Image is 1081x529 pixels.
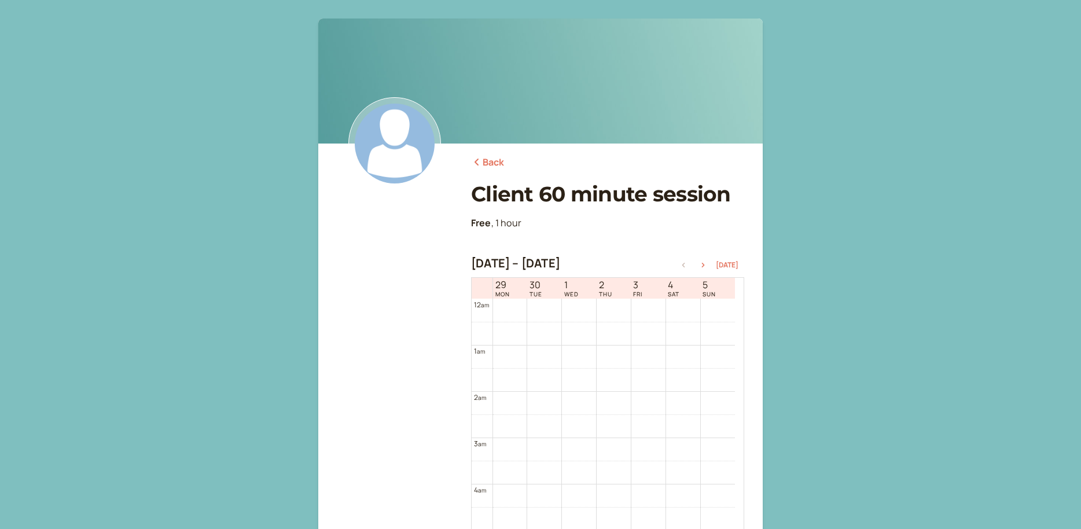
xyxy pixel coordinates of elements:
[474,438,487,449] div: 3
[527,278,545,299] a: September 30, 2025
[633,291,642,297] span: FRI
[478,486,486,494] span: am
[471,155,505,170] a: Back
[703,280,716,291] span: 5
[530,280,542,291] span: 30
[495,280,510,291] span: 29
[564,291,579,297] span: WED
[703,291,716,297] span: SUN
[474,484,487,495] div: 4
[633,280,642,291] span: 3
[493,278,512,299] a: September 29, 2025
[478,394,486,402] span: am
[599,280,612,291] span: 2
[471,216,744,231] p: , 1 hour
[471,182,744,207] h1: Client 60 minute session
[477,347,485,355] span: am
[474,392,487,403] div: 2
[668,280,679,291] span: 4
[700,278,718,299] a: October 5, 2025
[481,301,489,309] span: am
[471,216,491,229] b: Free
[599,291,612,297] span: THU
[564,280,579,291] span: 1
[478,440,486,448] span: am
[495,291,510,297] span: MON
[474,299,490,310] div: 12
[597,278,615,299] a: October 2, 2025
[716,261,738,269] button: [DATE]
[471,256,560,270] h2: [DATE] – [DATE]
[530,291,542,297] span: TUE
[668,291,679,297] span: SAT
[474,346,486,357] div: 1
[665,278,682,299] a: October 4, 2025
[631,278,645,299] a: October 3, 2025
[562,278,581,299] a: October 1, 2025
